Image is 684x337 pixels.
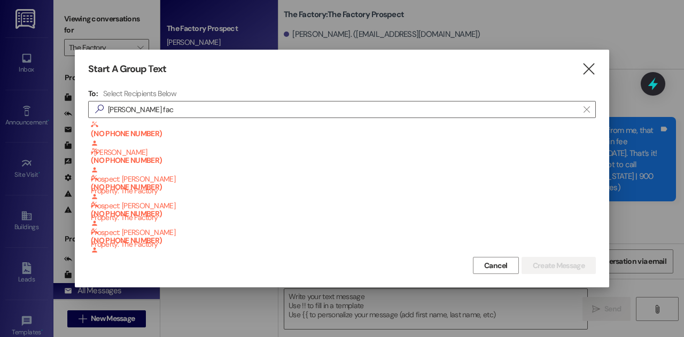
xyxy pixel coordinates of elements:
[578,101,595,117] button: Clear text
[88,228,596,254] div: (NO PHONE NUMBER) Prospect: [PERSON_NAME]
[88,121,596,147] div: (NO PHONE NUMBER) : [PERSON_NAME]
[88,201,596,228] div: (NO PHONE NUMBER) Prospect: [PERSON_NAME]Property: The Factory
[91,121,596,138] b: (NO PHONE NUMBER)
[88,89,98,98] h3: To:
[91,147,596,165] b: (NO PHONE NUMBER)
[484,260,508,271] span: Cancel
[88,147,596,174] div: (NO PHONE NUMBER) Prospect: [PERSON_NAME]Property: The Factory
[91,228,596,245] b: (NO PHONE NUMBER)
[108,102,578,117] input: Search for any contact or apartment
[581,64,596,75] i: 
[88,63,166,75] h3: Start A Group Text
[91,201,596,250] div: Prospect: [PERSON_NAME]
[91,228,596,277] div: Prospect: [PERSON_NAME]
[91,121,596,159] div: : [PERSON_NAME]
[88,174,596,201] div: (NO PHONE NUMBER) Prospect: [PERSON_NAME]Property: The Factory
[584,105,589,114] i: 
[91,174,596,192] b: (NO PHONE NUMBER)
[522,257,596,274] button: Create Message
[91,104,108,115] i: 
[103,89,176,98] h4: Select Recipients Below
[91,201,596,218] b: (NO PHONE NUMBER)
[91,174,596,223] div: Prospect: [PERSON_NAME]
[533,260,585,271] span: Create Message
[91,147,596,197] div: Prospect: [PERSON_NAME]
[473,257,519,274] button: Cancel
